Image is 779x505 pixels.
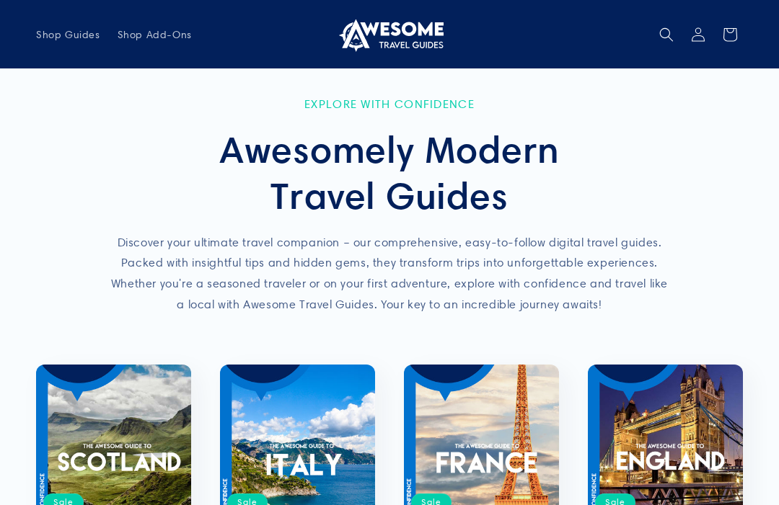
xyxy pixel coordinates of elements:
[108,97,671,111] p: Explore with Confidence
[330,12,449,57] a: Awesome Travel Guides
[118,28,192,41] span: Shop Add-Ons
[36,28,100,41] span: Shop Guides
[108,233,671,316] p: Discover your ultimate travel companion – our comprehensive, easy-to-follow digital travel guides...
[27,19,109,50] a: Shop Guides
[108,126,671,218] h2: Awesomely Modern Travel Guides
[651,19,682,50] summary: Search
[335,17,444,52] img: Awesome Travel Guides
[109,19,201,50] a: Shop Add-Ons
